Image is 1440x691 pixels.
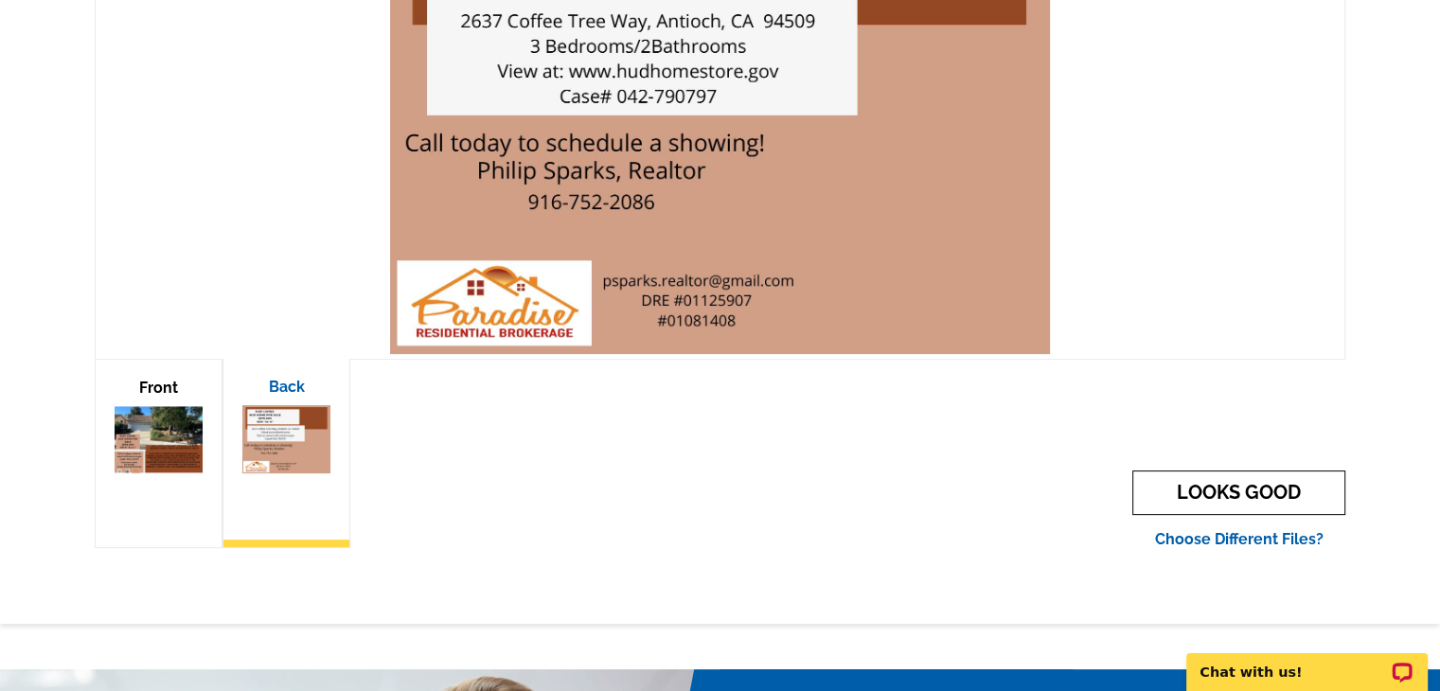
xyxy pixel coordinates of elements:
a: LOOKS GOOD [1132,470,1345,515]
img: small-thumb.jpg [242,405,330,473]
iframe: LiveChat chat widget [1174,631,1440,691]
img: small-thumb.jpg [115,406,203,474]
p: Front [115,379,203,397]
a: Choose Different Files? [1155,530,1324,548]
p: Back [242,378,330,396]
